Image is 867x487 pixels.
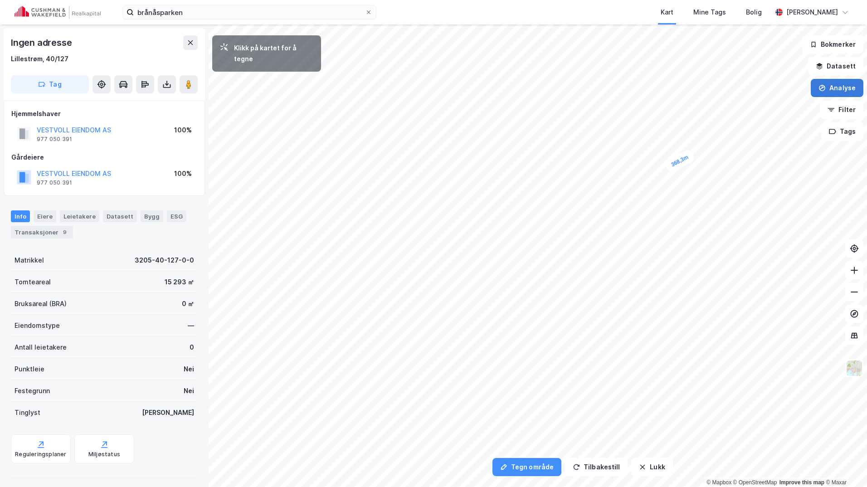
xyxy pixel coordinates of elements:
[15,451,66,458] div: Reguleringsplaner
[11,210,30,222] div: Info
[15,342,67,353] div: Antall leietakere
[779,479,824,486] a: Improve this map
[37,179,72,186] div: 977 050 391
[141,210,163,222] div: Bygg
[165,277,194,287] div: 15 293 ㎡
[846,360,863,377] img: Z
[34,210,56,222] div: Eiere
[15,364,44,375] div: Punktleie
[88,451,120,458] div: Miljøstatus
[15,320,60,331] div: Eiendomstype
[15,277,51,287] div: Tomteareal
[103,210,137,222] div: Datasett
[661,7,673,18] div: Kart
[820,101,863,119] button: Filter
[15,385,50,396] div: Festegrunn
[135,255,194,266] div: 3205-40-127-0-0
[565,458,628,476] button: Tilbakestill
[746,7,762,18] div: Bolig
[822,443,867,487] iframe: Chat Widget
[11,54,68,64] div: Lillestrøm, 40/127
[167,210,186,222] div: ESG
[693,7,726,18] div: Mine Tags
[174,168,192,179] div: 100%
[11,35,73,50] div: Ingen adresse
[15,255,44,266] div: Matrikkel
[492,458,561,476] button: Tegn område
[808,57,863,75] button: Datasett
[822,443,867,487] div: Kontrollprogram for chat
[706,479,731,486] a: Mapbox
[174,125,192,136] div: 100%
[190,342,194,353] div: 0
[142,407,194,418] div: [PERSON_NAME]
[11,108,197,119] div: Hjemmelshaver
[786,7,838,18] div: [PERSON_NAME]
[184,364,194,375] div: Nei
[134,5,365,19] input: Søk på adresse, matrikkel, gårdeiere, leietakere eller personer
[15,298,67,309] div: Bruksareal (BRA)
[631,458,672,476] button: Lukk
[234,43,314,64] div: Klikk på kartet for å tegne
[11,226,73,239] div: Transaksjoner
[802,35,863,54] button: Bokmerker
[184,385,194,396] div: Nei
[15,407,40,418] div: Tinglyst
[60,210,99,222] div: Leietakere
[182,298,194,309] div: 0 ㎡
[15,6,101,19] img: cushman-wakefield-realkapital-logo.202ea83816669bd177139c58696a8fa1.svg
[11,152,197,163] div: Gårdeiere
[11,75,89,93] button: Tag
[188,320,194,331] div: —
[821,122,863,141] button: Tags
[60,228,69,237] div: 9
[664,149,696,174] div: Map marker
[37,136,72,143] div: 977 050 391
[733,479,777,486] a: OpenStreetMap
[811,79,863,97] button: Analyse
